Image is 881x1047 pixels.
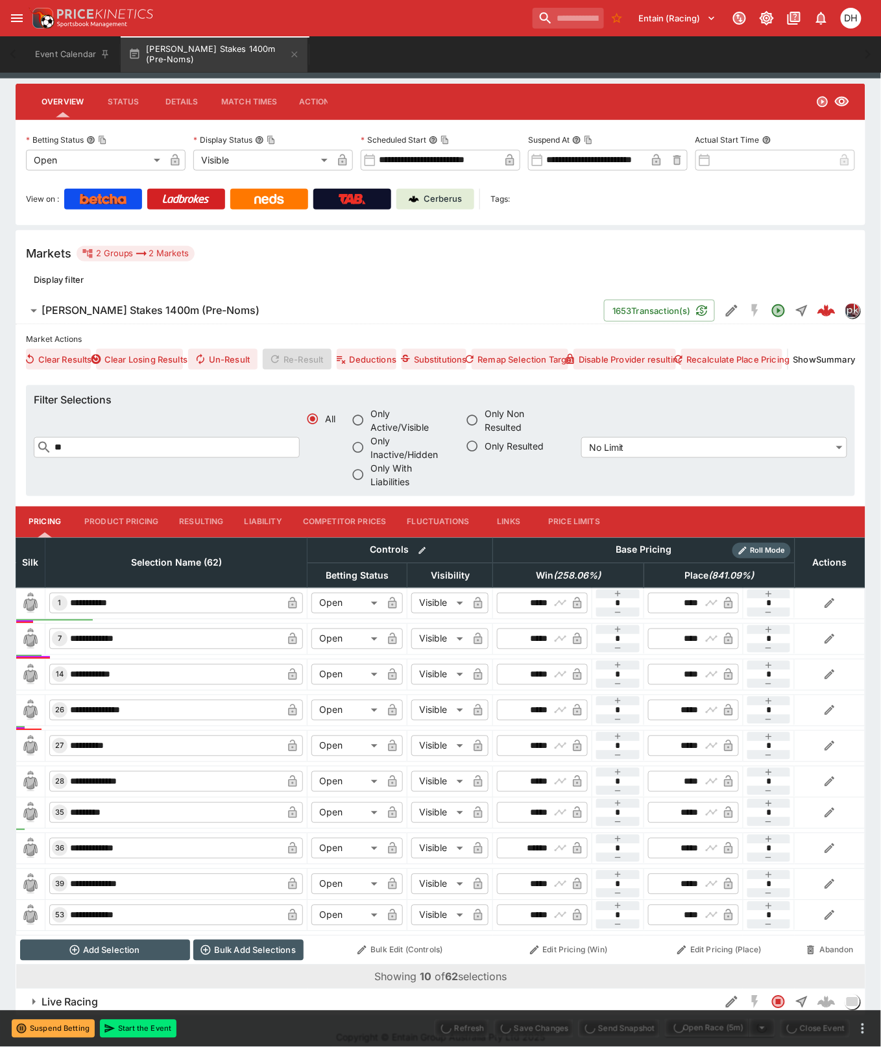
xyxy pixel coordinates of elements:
[263,349,331,370] span: Re-Result
[397,507,480,538] button: Fluctuations
[681,349,782,370] button: Recalculate Place Pricing
[370,434,449,461] span: Only Inactive/Hidden
[745,546,791,557] span: Roll Mode
[234,507,293,538] button: Liability
[267,136,276,145] button: Copy To Clipboard
[53,880,67,889] span: 39
[414,542,431,559] button: Bulk edit
[845,304,860,318] img: pricekinetics
[604,300,715,322] button: 1653Transaction(s)
[211,86,288,117] button: Match Times
[100,1020,176,1038] button: Start the Event
[611,542,677,559] div: Base Pricing
[188,349,258,370] button: Un-Result
[311,629,382,649] div: Open
[53,844,67,853] span: 36
[42,304,259,317] h6: [PERSON_NAME] Stakes 1400m (Pre-Noms)
[169,507,234,538] button: Resulting
[311,700,382,721] div: Open
[755,6,778,30] button: Toggle light/dark mode
[411,593,468,614] div: Visible
[416,568,484,584] span: Visibility
[665,1019,775,1037] div: split button
[311,568,403,584] span: Betting Status
[57,21,127,27] img: Sportsbook Management
[311,874,382,895] div: Open
[845,994,860,1010] div: liveracing
[845,303,860,319] div: pricekinetics
[479,507,538,538] button: Links
[193,150,332,171] div: Visible
[411,905,468,926] div: Visible
[325,412,335,426] span: All
[709,568,754,584] em: ( 841.09 %)
[311,838,382,859] div: Open
[53,741,67,751] span: 27
[53,777,67,786] span: 28
[57,9,153,19] img: PriceKinetics
[20,629,41,649] img: blank-silk.png
[20,874,41,895] img: blank-silk.png
[607,8,627,29] button: No Bookmarks
[648,940,791,961] button: Edit Pricing (Place)
[671,568,769,584] span: Place(841.09%)
[55,634,64,644] span: 7
[311,593,382,614] div: Open
[695,134,760,145] p: Actual Start Time
[20,838,41,859] img: blank-silk.png
[311,736,382,756] div: Open
[533,8,604,29] input: search
[20,736,41,756] img: blank-silk.png
[743,299,767,322] button: SGM Disabled
[31,86,94,117] button: Overview
[790,299,814,322] button: Straight
[16,989,720,1015] button: Live Racing
[16,298,604,324] button: [PERSON_NAME] Stakes 1400m (Pre-Noms)
[420,970,431,983] b: 10
[584,136,593,145] button: Copy To Clipboard
[411,736,468,756] div: Visible
[743,991,767,1014] button: SGM Disabled
[26,150,165,171] div: Open
[293,507,397,538] button: Competitor Prices
[834,94,850,110] svg: Visible
[720,299,743,322] button: Edit Detail
[311,905,382,926] div: Open
[254,194,284,204] img: Neds
[16,538,45,588] th: Silk
[522,568,615,584] span: Win(258.06%)
[814,298,839,324] a: 8e8eb695-4aac-4f12-ad0c-a2b7a33f9766
[96,349,183,370] button: Clear Losing Results
[411,874,468,895] div: Visible
[361,134,426,145] p: Scheduled Start
[411,771,468,792] div: Visible
[485,407,563,434] span: Only Non Resulted
[82,246,189,261] div: 2 Groups 2 Markets
[440,136,450,145] button: Copy To Clipboard
[732,543,791,559] div: Show/hide Price Roll mode configuration.
[56,599,64,608] span: 1
[793,349,855,370] button: ShowSummary
[810,6,833,30] button: Notifications
[53,706,67,715] span: 26
[34,393,847,407] h6: Filter Selections
[311,771,382,792] div: Open
[411,802,468,823] div: Visible
[573,349,676,370] button: Disable Provider resulting
[311,664,382,685] div: Open
[411,700,468,721] div: Visible
[26,189,59,210] label: View on :
[152,86,211,117] button: Details
[193,134,252,145] p: Display Status
[429,136,438,145] button: Scheduled StartCopy To Clipboard
[817,302,836,320] div: 8e8eb695-4aac-4f12-ad0c-a2b7a33f9766
[528,134,570,145] p: Suspend At
[795,538,865,588] th: Actions
[308,538,493,563] th: Controls
[411,629,468,649] div: Visible
[485,439,544,453] span: Only Resulted
[538,507,610,538] button: Price Limits
[799,940,861,961] button: Abandon
[255,136,264,145] button: Display StatusCopy To Clipboard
